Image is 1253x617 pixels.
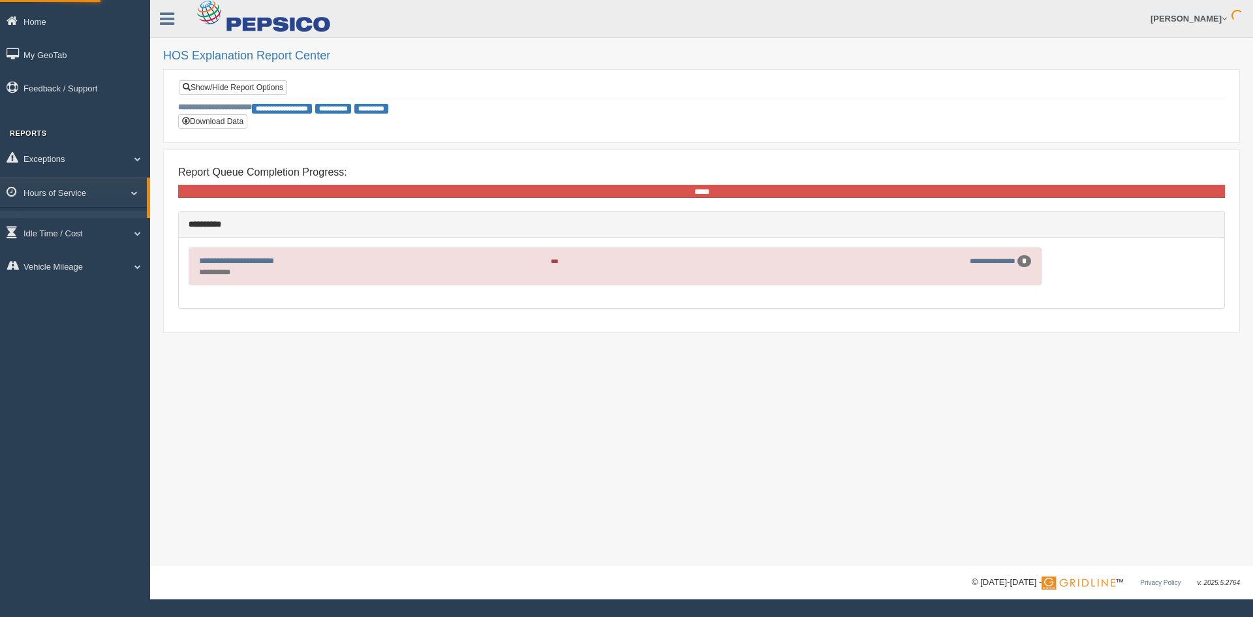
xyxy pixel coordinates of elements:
div: © [DATE]-[DATE] - ™ [972,576,1240,590]
h2: HOS Explanation Report Center [163,50,1240,63]
button: Download Data [178,114,247,129]
span: v. 2025.5.2764 [1198,579,1240,586]
h4: Report Queue Completion Progress: [178,166,1225,178]
a: HOS Explanation Reports [23,211,147,234]
a: Privacy Policy [1140,579,1181,586]
a: Show/Hide Report Options [179,80,287,95]
img: Gridline [1042,577,1115,590]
